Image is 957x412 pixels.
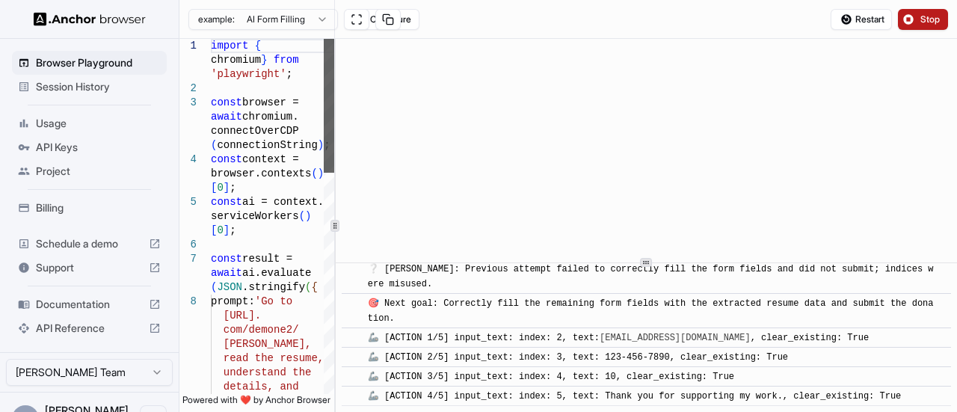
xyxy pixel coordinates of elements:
span: chromium. [242,111,299,123]
div: Project [12,159,167,183]
span: Project [36,164,161,179]
span: 'playwright' [211,68,286,80]
span: ; [230,182,236,194]
span: ( [305,281,311,293]
span: await [211,267,242,279]
span: const [211,153,242,165]
span: API Keys [36,140,161,155]
div: 1 [179,39,197,53]
span: Stop [920,13,941,25]
span: ( [211,281,217,293]
span: Browser Playground [36,55,161,70]
span: API Reference [36,321,143,336]
div: 8 [179,295,197,309]
span: Usage [36,116,161,131]
span: 🦾 [ACTION 1/5] input_text: index: 2, text: , clear_existing: True [368,333,869,343]
span: [PERSON_NAME], [224,338,312,350]
span: ​ [349,330,357,345]
span: 0 [217,224,223,236]
span: connectionString [217,139,317,151]
span: Billing [36,200,161,215]
span: [ [211,182,217,194]
span: result = [242,253,292,265]
span: const [211,253,242,265]
span: browser.contexts [211,167,311,179]
span: context = [242,153,299,165]
span: ​ [349,369,357,384]
span: ; [286,68,292,80]
span: com/demone2/ [224,324,299,336]
span: ​ [349,350,357,365]
span: serviceWorkers [211,210,299,222]
button: Stop [898,9,948,30]
span: ​ [349,389,357,404]
button: Open in full screen [344,9,369,30]
span: Restart [855,13,884,25]
span: 🎯 Next goal: Correctly fill the remaining form fields with the extracted resume data and submit t... [368,298,934,324]
button: Restart [831,9,892,30]
span: Session History [36,79,161,94]
span: 🦾 [ACTION 3/5] input_text: index: 4, text: 10, clear_existing: True [368,372,734,382]
span: } [261,54,267,66]
span: const [211,196,242,208]
div: 4 [179,153,197,167]
span: import [211,40,248,52]
span: ) [305,210,311,222]
span: ] [224,224,230,236]
span: connectOverCDP [211,125,299,137]
span: ( [211,139,217,151]
span: ) [318,139,324,151]
span: await [211,111,242,123]
div: 7 [179,252,197,266]
div: API Reference [12,316,167,340]
div: API Keys [12,135,167,159]
span: 🦾 [ACTION 4/5] input_text: index: 5, text: Thank you for supporting my work., clear_existing: True [368,391,902,402]
span: example: [198,13,235,25]
span: ; [230,224,236,236]
span: ( [299,210,305,222]
span: 🦾 [ACTION 2/5] input_text: index: 3, text: 123-456-7890, clear_existing: True [368,352,788,363]
span: 0 [217,182,223,194]
span: ​ [349,296,357,311]
span: ) [318,167,324,179]
span: Support [36,260,143,275]
div: Session History [12,75,167,99]
span: ❔ [PERSON_NAME]: Previous attempt failed to correctly fill the form fields and did not submit; in... [368,264,934,289]
span: ​ [349,262,357,277]
div: Schedule a demo [12,232,167,256]
div: Usage [12,111,167,135]
div: Support [12,256,167,280]
div: 2 [179,82,197,96]
span: ai = context. [242,196,324,208]
span: 'Go to [255,295,292,307]
span: Documentation [36,297,143,312]
span: ( [311,167,317,179]
div: Documentation [12,292,167,316]
span: ] [224,182,230,194]
button: Copy session ID [375,9,401,30]
span: Schedule a demo [36,236,143,251]
span: browser = [242,96,299,108]
span: [ [211,224,217,236]
span: const [211,96,242,108]
div: 6 [179,238,197,252]
a: [EMAIL_ADDRESS][DOMAIN_NAME] [600,333,751,343]
span: prompt: [211,295,255,307]
div: 3 [179,96,197,110]
span: .stringify [242,281,305,293]
span: ai.evaluate [242,267,311,279]
span: JSON [217,281,242,293]
span: { [255,40,261,52]
span: { [311,281,317,293]
div: 5 [179,195,197,209]
span: understand the [224,366,312,378]
span: read the resume, [224,352,324,364]
span: chromium [211,54,261,66]
div: Billing [12,196,167,220]
span: [URL]. [224,310,261,322]
div: Browser Playground [12,51,167,75]
span: details, and [224,381,299,393]
img: Anchor Logo [34,12,146,26]
span: from [274,54,299,66]
span: Powered with ❤️ by Anchor Browser [182,394,330,412]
